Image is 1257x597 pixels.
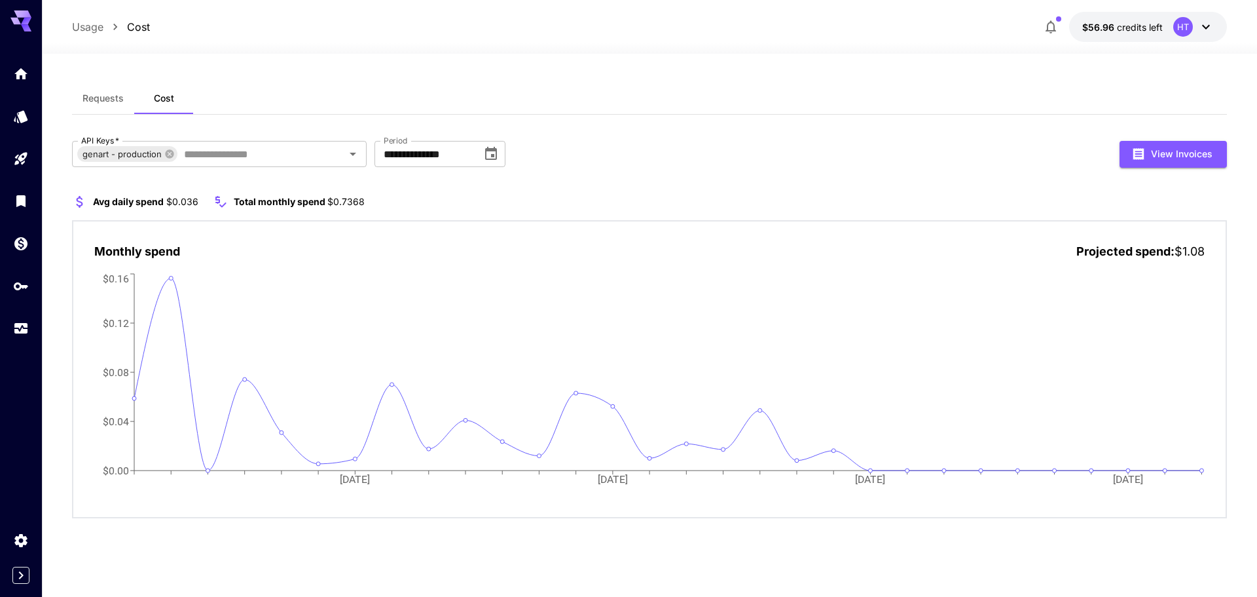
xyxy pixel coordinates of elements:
[81,135,119,146] label: API Keys
[13,193,29,209] div: Library
[1120,147,1227,159] a: View Invoices
[1082,22,1117,33] span: $56.96
[13,151,29,167] div: Playground
[77,147,167,162] span: genart - production
[340,473,371,486] tspan: [DATE]
[1173,17,1193,37] div: HT
[93,196,164,207] span: Avg daily spend
[1082,20,1163,34] div: $56.96287
[72,19,103,35] a: Usage
[103,415,130,428] tspan: $0.04
[344,145,362,163] button: Open
[103,465,130,477] tspan: $0.00
[13,66,29,82] div: Home
[384,135,408,146] label: Period
[166,196,198,207] span: $0.036
[1076,244,1175,258] span: Projected spend:
[598,473,628,486] tspan: [DATE]
[12,567,29,584] button: Expand sidebar
[327,196,365,207] span: $0.7368
[13,108,29,125] div: Models
[127,19,150,35] a: Cost
[13,235,29,252] div: Wallet
[103,366,130,378] tspan: $0.08
[1117,22,1163,33] span: credits left
[103,272,130,284] tspan: $0.16
[1120,141,1227,168] button: View Invoices
[13,278,29,294] div: API Keys
[857,473,887,486] tspan: [DATE]
[13,532,29,549] div: Settings
[234,196,325,207] span: Total monthly spend
[1069,12,1227,42] button: $56.96287HT
[94,242,180,260] p: Monthly spend
[1115,473,1145,486] tspan: [DATE]
[1175,244,1205,258] span: $1.08
[154,92,174,104] span: Cost
[77,146,177,162] div: genart - production
[82,92,124,104] span: Requests
[478,141,504,167] button: Choose date, selected date is Sep 1, 2025
[72,19,150,35] nav: breadcrumb
[13,317,29,333] div: Usage
[103,317,130,329] tspan: $0.12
